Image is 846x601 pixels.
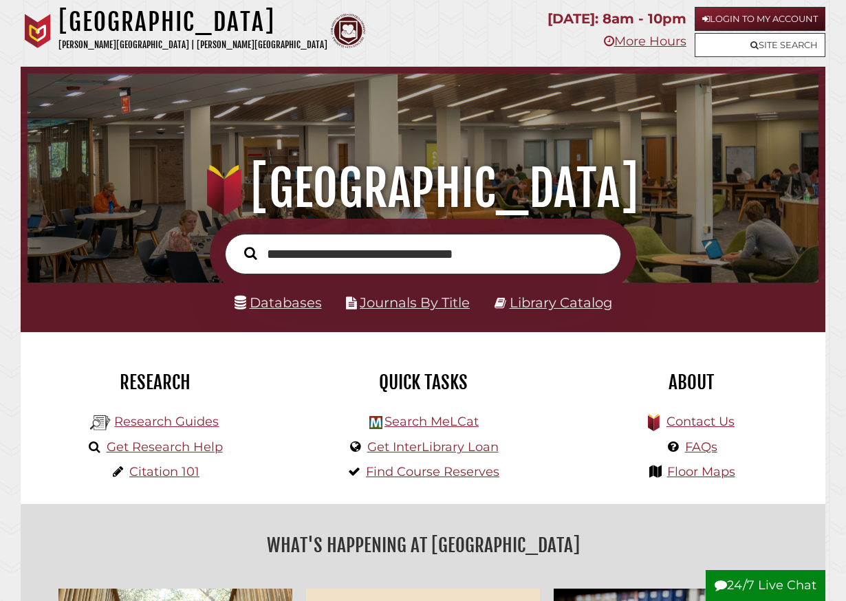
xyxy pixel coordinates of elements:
[114,414,219,429] a: Research Guides
[666,414,735,429] a: Contact Us
[58,37,327,53] p: [PERSON_NAME][GEOGRAPHIC_DATA] | [PERSON_NAME][GEOGRAPHIC_DATA]
[31,371,279,394] h2: Research
[237,243,263,263] button: Search
[685,439,717,455] a: FAQs
[129,464,199,479] a: Citation 101
[107,439,223,455] a: Get Research Help
[331,14,365,48] img: Calvin Theological Seminary
[235,294,322,311] a: Databases
[58,7,327,37] h1: [GEOGRAPHIC_DATA]
[299,371,547,394] h2: Quick Tasks
[384,414,479,429] a: Search MeLCat
[360,294,470,311] a: Journals By Title
[369,416,382,429] img: Hekman Library Logo
[695,33,825,57] a: Site Search
[604,34,686,49] a: More Hours
[547,7,686,31] p: [DATE]: 8am - 10pm
[366,464,499,479] a: Find Course Reserves
[21,14,55,48] img: Calvin University
[567,371,815,394] h2: About
[31,529,815,561] h2: What's Happening at [GEOGRAPHIC_DATA]
[367,439,499,455] a: Get InterLibrary Loan
[244,247,257,261] i: Search
[667,464,735,479] a: Floor Maps
[510,294,612,311] a: Library Catalog
[695,7,825,31] a: Login to My Account
[90,413,111,433] img: Hekman Library Logo
[40,158,805,219] h1: [GEOGRAPHIC_DATA]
